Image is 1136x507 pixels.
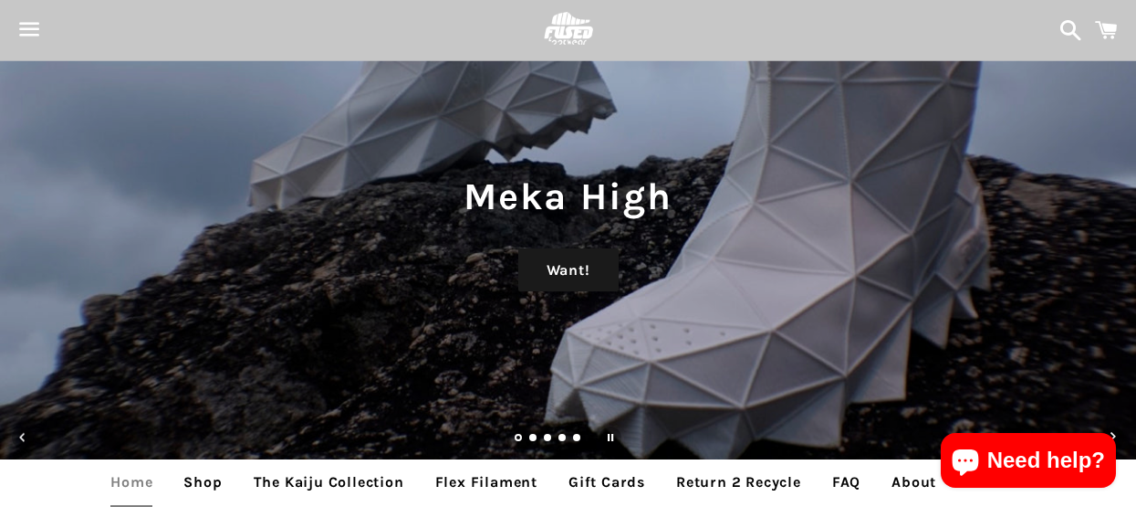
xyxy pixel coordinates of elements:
a: FAQ [818,459,874,505]
inbox-online-store-chat: Shopify online store chat [935,433,1121,492]
a: Load slide 4 [558,435,568,444]
a: Load slide 5 [573,435,582,444]
a: Load slide 3 [544,435,553,444]
a: Gift Cards [555,459,659,505]
a: About [878,459,950,505]
a: Want! [518,248,619,292]
a: Shop [170,459,235,505]
a: Return 2 Recycle [662,459,815,505]
a: The Kaiju Collection [240,459,418,505]
a: Slide 1, current [515,435,524,444]
a: Home [97,459,166,505]
a: Flex Filament [422,459,551,505]
button: Previous slide [3,417,43,458]
a: Load slide 2 [529,435,538,444]
h1: Meka High [18,170,1118,223]
button: Pause slideshow [590,417,631,458]
button: Next slide [1093,417,1133,458]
